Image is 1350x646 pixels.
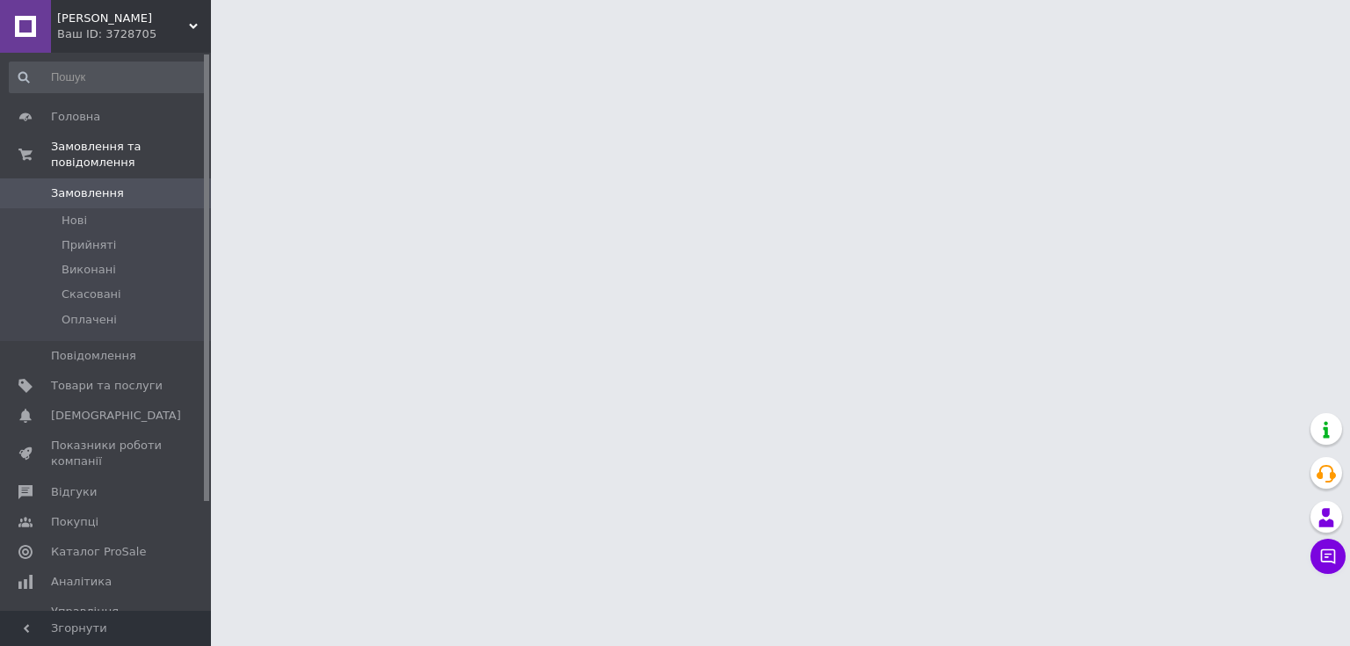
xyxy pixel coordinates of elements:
span: Головна [51,109,100,125]
span: Каталог ProSale [51,544,146,560]
span: Управління сайтом [51,604,163,635]
span: Товари та послуги [51,378,163,394]
input: Пошук [9,62,207,93]
span: Замовлення та повідомлення [51,139,211,171]
span: Покупці [51,514,98,530]
button: Чат з покупцем [1310,539,1346,574]
span: Оплачені [62,312,117,328]
span: [DEMOGRAPHIC_DATA] [51,408,181,424]
span: Замовлення [51,185,124,201]
div: Ваш ID: 3728705 [57,26,211,42]
span: Скасовані [62,287,121,302]
span: МАРІ шоп [57,11,189,26]
span: Показники роботи компанії [51,438,163,469]
span: Нові [62,213,87,229]
span: Відгуки [51,484,97,500]
span: Виконані [62,262,116,278]
span: Повідомлення [51,348,136,364]
span: Прийняті [62,237,116,253]
span: Аналітика [51,574,112,590]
